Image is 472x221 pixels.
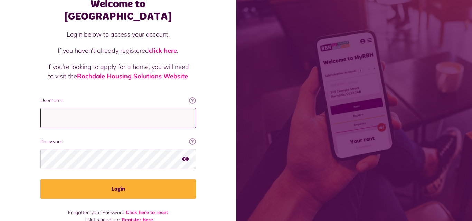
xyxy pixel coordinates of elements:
a: Rochdale Housing Solutions Website [77,72,188,80]
label: Password [40,138,196,145]
a: click here [149,47,177,54]
label: Username [40,97,196,104]
button: Login [40,179,196,199]
p: If you're looking to apply for a home, you will need to visit the [47,62,189,81]
a: Click here to reset [126,209,168,215]
p: If you haven't already registered . [47,46,189,55]
p: Login below to access your account. [47,30,189,39]
span: Forgotten your Password [68,209,124,215]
